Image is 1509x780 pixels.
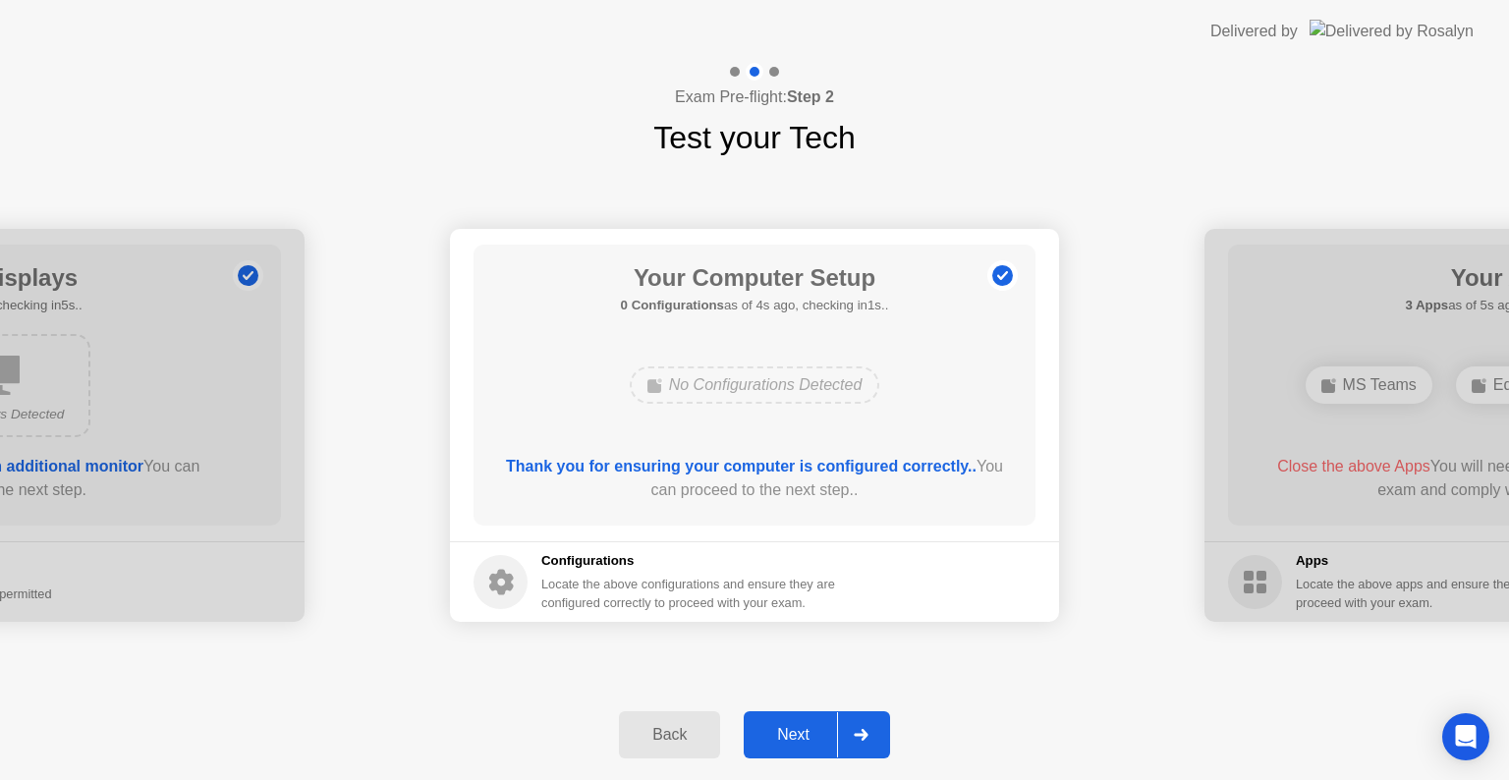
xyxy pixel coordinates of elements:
h1: Your Computer Setup [621,260,889,296]
div: No Configurations Detected [630,366,880,404]
button: Next [744,711,890,758]
div: Delivered by [1210,20,1298,43]
b: 0 Configurations [621,298,724,312]
div: Locate the above configurations and ensure they are configured correctly to proceed with your exam. [541,575,839,612]
h4: Exam Pre-flight: [675,85,834,109]
h5: as of 4s ago, checking in1s.. [621,296,889,315]
h5: Configurations [541,551,839,571]
div: Open Intercom Messenger [1442,713,1489,760]
div: You can proceed to the next step.. [502,455,1008,502]
div: Next [750,726,837,744]
div: Back [625,726,714,744]
h1: Test your Tech [653,114,856,161]
img: Delivered by Rosalyn [1310,20,1474,42]
b: Thank you for ensuring your computer is configured correctly.. [506,458,977,474]
b: Step 2 [787,88,834,105]
button: Back [619,711,720,758]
